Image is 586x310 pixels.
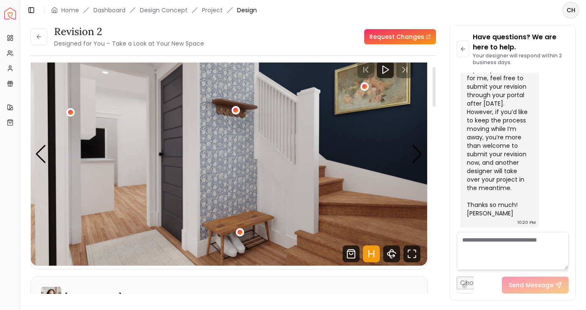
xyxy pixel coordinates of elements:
h3: Revision 2 [54,25,204,38]
a: Home [61,6,79,14]
div: 1 / 4 [31,43,427,266]
small: Designed for You – Take a Look at Your New Space [54,39,204,48]
a: Dashboard [93,6,125,14]
a: Request Changes [364,29,436,44]
p: Your designer will respond within 2 business days. [473,52,569,66]
span: CH [563,3,578,18]
h6: [PERSON_NAME] [65,292,122,302]
svg: Hotspots Toggle [363,245,380,262]
div: 10:20 PM [518,218,536,227]
svg: 360 View [383,245,400,262]
svg: Play [380,65,390,75]
a: Spacejoy [4,8,16,19]
img: Spacejoy Logo [4,8,16,19]
img: Maria Castillero [41,287,61,307]
div: Previous slide [35,145,46,163]
button: CH [562,2,579,19]
span: Design [237,6,257,14]
p: Have questions? We are here to help. [473,32,569,52]
svg: Shop Products from this design [343,245,360,262]
svg: Fullscreen [403,245,420,262]
div: Next slide [412,145,423,163]
div: Carousel [31,43,427,266]
a: Project [202,6,223,14]
img: Design Render 1 [31,43,427,266]
nav: breadcrumb [51,6,257,14]
li: Design Concept [140,6,188,14]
